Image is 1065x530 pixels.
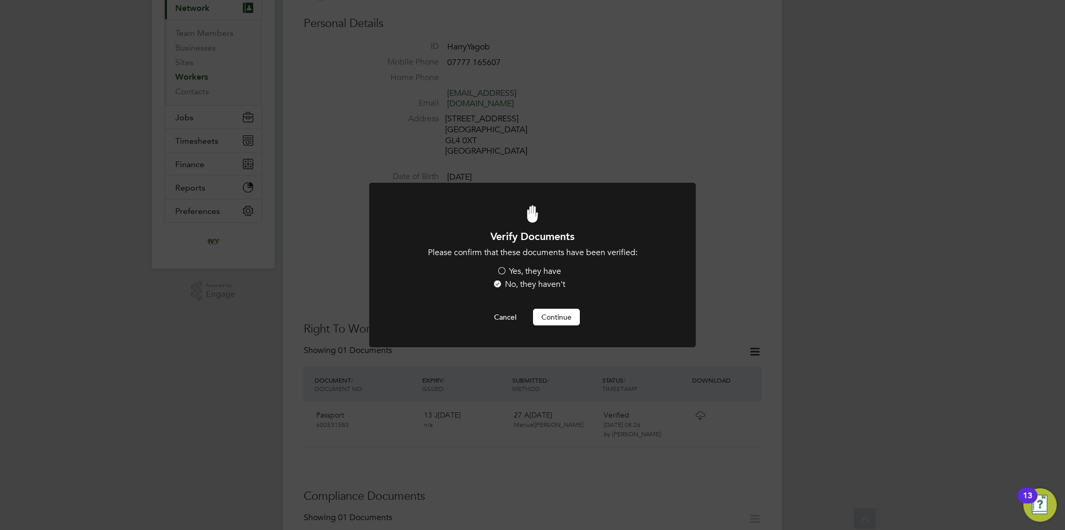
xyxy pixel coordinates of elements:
h1: Verify Documents [397,230,668,243]
button: Open Resource Center, 13 new notifications [1023,488,1057,522]
button: Continue [533,309,580,325]
div: 13 [1023,496,1032,509]
label: No, they haven't [492,279,565,290]
button: Cancel [486,309,525,325]
label: Yes, they have [497,266,561,277]
p: Please confirm that these documents have been verified: [397,247,668,258]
